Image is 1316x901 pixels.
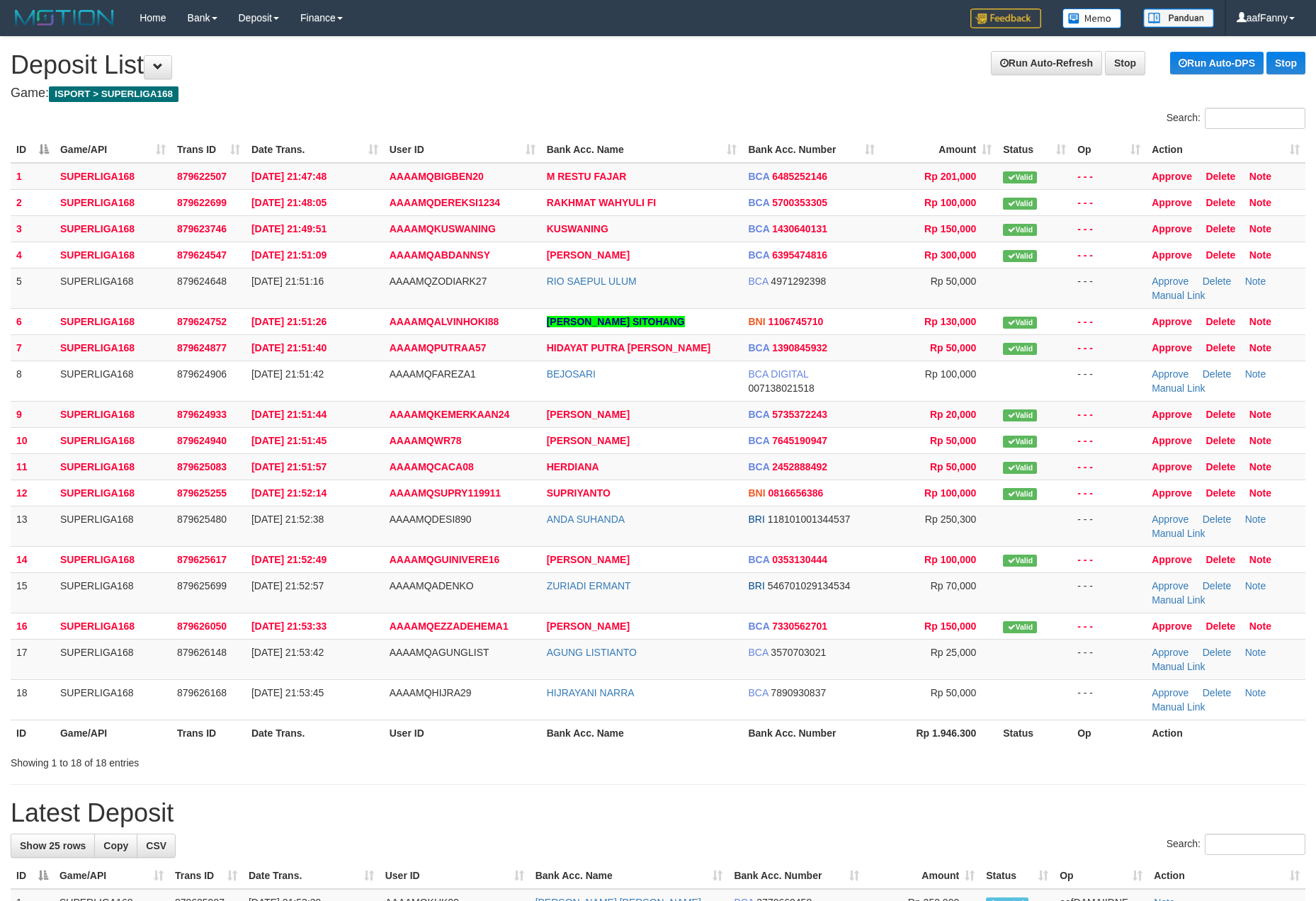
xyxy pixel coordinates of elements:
[771,687,826,698] span: Copy 7890930837 to clipboard
[177,409,227,420] span: 879624933
[1203,514,1231,525] a: Delete
[390,580,474,591] span: AAAAMQADENKO
[55,720,171,746] th: Game/API
[11,137,55,163] th: ID: activate to sort column descending
[11,308,55,334] td: 6
[384,720,541,746] th: User ID
[1152,276,1189,287] a: Approve
[384,137,541,163] th: User ID: activate to sort column ascending
[1249,435,1271,446] a: Note
[1152,594,1206,606] a: Manual Link
[1245,687,1266,698] a: Note
[924,554,976,565] span: Rp 100,000
[1152,487,1192,499] a: Approve
[49,86,178,102] span: ISPORT > SUPERLIGA168
[1152,461,1192,472] a: Approve
[1072,480,1146,506] td: - - -
[547,276,637,287] a: RIO SAEPUL ULUM
[251,223,327,234] span: [DATE] 21:49:51
[1003,488,1037,500] span: Valid transaction
[768,316,823,327] span: Copy 1106745710 to clipboard
[924,197,976,208] span: Rp 100,000
[11,51,1305,79] h1: Deposit List
[742,137,880,163] th: Bank Acc. Number: activate to sort column ascending
[970,8,1041,28] img: Feedback.jpg
[1249,620,1271,632] a: Note
[1003,171,1037,183] span: Valid transaction
[991,51,1102,75] a: Run Auto-Refresh
[768,514,851,525] span: Copy 118101001344537 to clipboard
[931,580,977,591] span: Rp 70,000
[1206,620,1235,632] a: Delete
[541,137,743,163] th: Bank Acc. Name: activate to sort column ascending
[1249,554,1271,565] a: Note
[1054,863,1148,889] th: Op: activate to sort column ascending
[11,163,55,190] td: 1
[547,409,630,420] a: [PERSON_NAME]
[547,487,611,499] a: SUPRIYANTO
[1072,189,1146,215] td: - - -
[1143,8,1214,28] img: panduan.png
[11,7,118,28] img: MOTION_logo.png
[251,647,324,658] span: [DATE] 21:53:42
[1003,317,1037,329] span: Valid transaction
[177,342,227,353] span: 879624877
[11,401,55,427] td: 9
[11,613,55,639] td: 16
[1152,687,1189,698] a: Approve
[11,679,55,720] td: 18
[1003,436,1037,448] span: Valid transaction
[1203,276,1231,287] a: Delete
[1072,613,1146,639] td: - - -
[1203,647,1231,658] a: Delete
[541,720,743,746] th: Bank Acc. Name
[11,453,55,480] td: 11
[390,647,489,658] span: AAAAMQAGUNGLIST
[380,863,530,889] th: User ID: activate to sort column ascending
[1249,461,1271,472] a: Note
[748,461,769,472] span: BCA
[390,514,472,525] span: AAAAMQDESI890
[1003,250,1037,262] span: Valid transaction
[390,171,484,182] span: AAAAMQBIGBEN20
[1003,555,1037,567] span: Valid transaction
[1003,409,1037,421] span: Valid transaction
[177,461,227,472] span: 879625083
[547,342,711,353] a: HIDAYAT PUTRA [PERSON_NAME]
[390,687,472,698] span: AAAAMQHIJRA29
[547,554,630,565] a: [PERSON_NAME]
[772,435,827,446] span: Copy 7645190947 to clipboard
[1072,308,1146,334] td: - - -
[925,368,976,380] span: Rp 100,000
[1266,52,1305,74] a: Stop
[1072,361,1146,401] td: - - -
[251,687,324,698] span: [DATE] 21:53:45
[11,546,55,572] td: 14
[772,554,827,565] span: Copy 0353130444 to clipboard
[1152,342,1192,353] a: Approve
[103,840,128,851] span: Copy
[11,86,1305,101] h4: Game:
[930,461,976,472] span: Rp 50,000
[1152,647,1189,658] a: Approve
[748,620,769,632] span: BCA
[748,487,765,499] span: BNI
[1152,382,1206,394] a: Manual Link
[177,197,227,208] span: 879622699
[1003,462,1037,474] span: Valid transaction
[1152,580,1189,591] a: Approve
[1249,223,1271,234] a: Note
[11,720,55,746] th: ID
[55,679,171,720] td: SUPERLIGA168
[1206,197,1235,208] a: Delete
[547,647,637,658] a: AGUNG LISTIANTO
[177,620,227,632] span: 879626050
[1152,701,1206,713] a: Manual Link
[547,368,596,380] a: BEJOSARI
[1167,834,1305,855] label: Search:
[931,276,977,287] span: Rp 50,000
[930,435,976,446] span: Rp 50,000
[55,546,171,572] td: SUPERLIGA168
[55,639,171,679] td: SUPERLIGA168
[1072,572,1146,613] td: - - -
